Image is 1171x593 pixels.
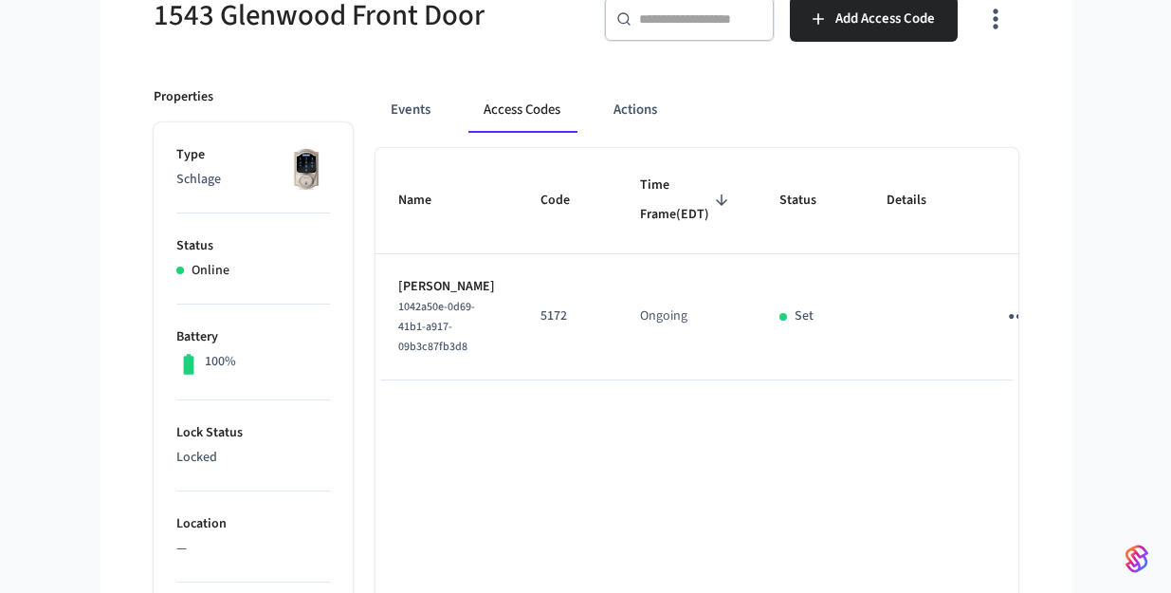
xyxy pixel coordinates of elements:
[835,7,935,31] span: Add Access Code
[375,148,1117,380] table: sticky table
[283,145,330,193] img: Schlage Sense Smart Deadbolt with Camelot Trim, Front
[1125,544,1148,574] img: SeamLogoGradient.69752ec5.svg
[540,306,595,326] p: 5172
[176,170,330,190] p: Schlage
[176,145,330,165] p: Type
[617,254,757,380] td: Ongoing
[375,87,1018,133] div: ant example
[598,87,672,133] button: Actions
[398,277,495,297] p: [PERSON_NAME]
[398,186,456,215] span: Name
[176,327,330,347] p: Battery
[176,236,330,256] p: Status
[176,448,330,468] p: Locked
[192,261,229,281] p: Online
[176,514,330,534] p: Location
[640,171,734,231] span: Time Frame(EDT)
[176,423,330,443] p: Lock Status
[795,306,814,326] p: Set
[779,186,841,215] span: Status
[887,186,951,215] span: Details
[176,539,330,559] p: —
[205,352,236,372] p: 100%
[468,87,576,133] button: Access Codes
[398,299,475,355] span: 1042a50e-0d69-41b1-a917-09b3c87fb3d8
[540,186,595,215] span: Code
[154,87,213,107] p: Properties
[375,87,446,133] button: Events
